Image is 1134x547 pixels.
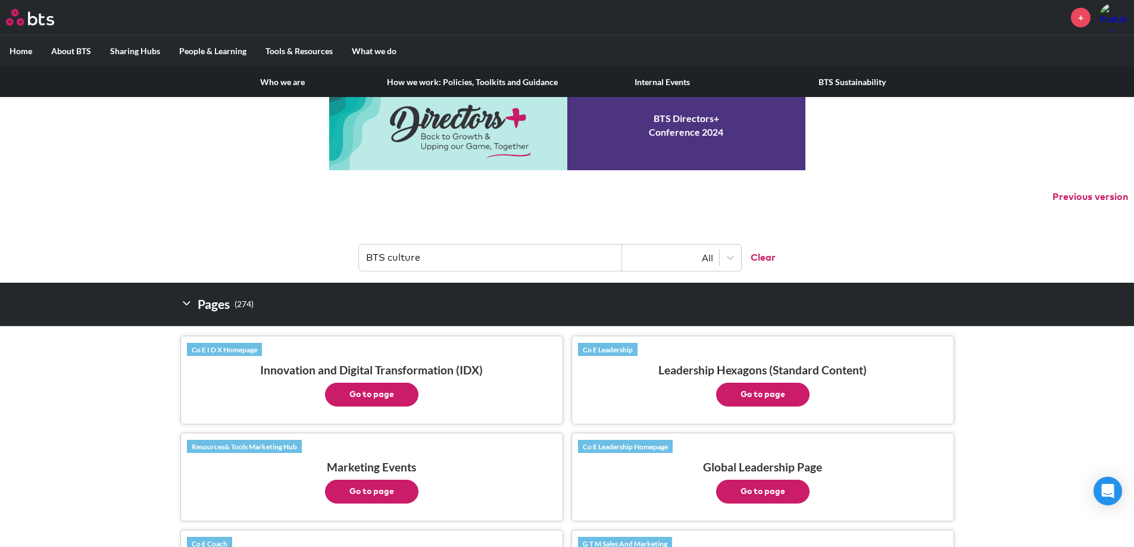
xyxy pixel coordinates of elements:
label: Tools & Resources [256,36,342,67]
button: Previous version [1052,190,1128,204]
button: Go to page [716,480,810,504]
a: Profile [1099,3,1128,32]
button: Go to page [716,383,810,407]
label: What we do [342,36,406,67]
label: People & Learning [170,36,256,67]
a: Co E Leadership Homepage [578,440,673,453]
a: Go home [6,9,76,26]
h3: Global Leadership Page [578,460,948,504]
button: Go to page [325,480,418,504]
button: Clear [741,245,776,271]
button: Go to page [325,383,418,407]
div: All [628,251,713,264]
h3: Innovation and Digital Transformation (IDX) [187,363,557,407]
img: BTS Logo [6,9,54,26]
input: Find contents, pages and demos... [359,245,622,271]
a: Co E I D X Homepage [187,343,262,356]
div: Open Intercom Messenger [1094,477,1122,505]
h3: Marketing Events [187,460,557,504]
a: Resources& Tools Marketing Hub [187,440,302,453]
img: Prafull Nikose [1099,3,1128,32]
small: ( 274 ) [235,296,254,312]
h2: Pages [180,292,254,316]
a: Conference 2024 [329,81,805,170]
h3: Leadership Hexagons (Standard Content) [578,363,948,407]
label: Sharing Hubs [101,36,170,67]
a: + [1071,8,1091,27]
label: About BTS [42,36,101,67]
a: Co E Leadership [578,343,638,356]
